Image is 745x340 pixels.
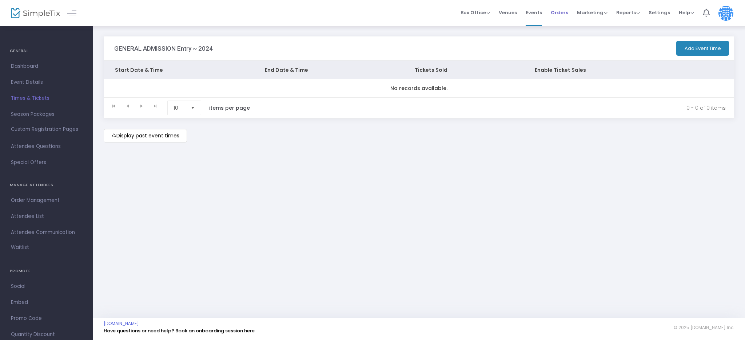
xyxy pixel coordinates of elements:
[11,62,82,71] span: Dashboard
[104,61,254,79] th: Start Date & Time
[10,44,83,58] h4: GENERAL
[11,330,82,339] span: Quantity Discount
[649,3,670,22] span: Settings
[11,78,82,87] span: Event Details
[11,282,82,291] span: Social
[404,61,524,79] th: Tickets Sold
[209,104,250,112] label: items per page
[188,101,198,115] button: Select
[11,196,82,205] span: Order Management
[104,321,139,327] a: [DOMAIN_NAME]
[461,9,490,16] span: Box Office
[265,101,726,115] kendo-pager-info: 0 - 0 of 0 items
[676,41,729,56] button: Add Event Time
[674,325,734,331] span: © 2025 [DOMAIN_NAME] Inc.
[104,79,734,97] td: No records available.
[499,3,517,22] span: Venues
[524,61,614,79] th: Enable Ticket Sales
[11,228,82,237] span: Attendee Communication
[10,178,83,192] h4: MANAGE ATTENDEES
[551,3,568,22] span: Orders
[11,94,82,103] span: Times & Tickets
[679,9,694,16] span: Help
[11,126,78,133] span: Custom Registration Pages
[254,61,404,79] th: End Date & Time
[114,45,213,52] h3: GENERAL ADMISSION Entry ~ 2024
[616,9,640,16] span: Reports
[11,212,82,221] span: Attendee List
[11,110,82,119] span: Season Packages
[104,61,734,97] div: Data table
[174,104,185,112] span: 10
[11,298,82,307] span: Embed
[104,327,255,334] a: Have questions or need help? Book an onboarding session here
[526,3,542,22] span: Events
[11,158,82,167] span: Special Offers
[11,314,82,323] span: Promo Code
[104,129,187,142] m-button: Display past event times
[10,264,83,278] h4: PROMOTE
[11,244,29,251] span: Waitlist
[11,142,82,151] span: Attendee Questions
[577,9,607,16] span: Marketing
